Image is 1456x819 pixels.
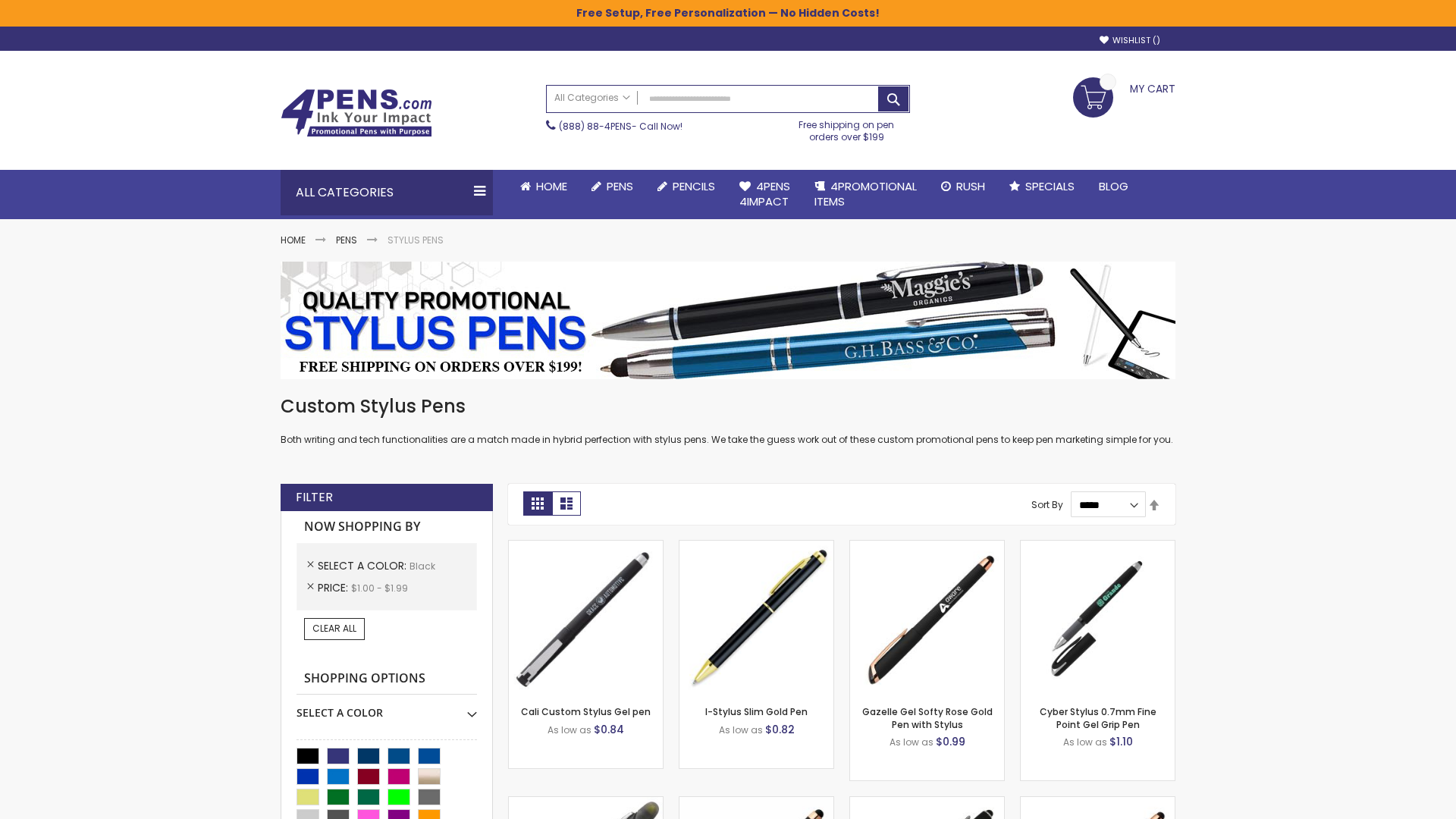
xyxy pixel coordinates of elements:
[1087,170,1141,203] a: Blog
[281,170,493,215] div: All Categories
[997,170,1087,203] a: Specials
[509,540,663,553] a: Cali Custom Stylus Gel pen-Black
[739,178,790,209] span: 4Pens 4impact
[765,722,795,737] span: $0.82
[297,511,477,543] strong: Now Shopping by
[862,705,993,730] a: Gazelle Gel Softy Rose Gold Pen with Stylus
[1025,178,1075,194] span: Specials
[1021,541,1175,695] img: Cyber Stylus 0.7mm Fine Point Gel Grip Pen-Black
[296,489,333,506] strong: Filter
[673,178,715,194] span: Pencils
[1040,705,1156,730] a: Cyber Stylus 0.7mm Fine Point Gel Grip Pen
[679,540,833,553] a: I-Stylus Slim Gold-Black
[281,89,432,137] img: 4Pens Custom Pens and Promotional Products
[509,796,663,809] a: Souvenir® Jalan Highlighter Stylus Pen Combo-Black
[1021,540,1175,553] a: Cyber Stylus 0.7mm Fine Point Gel Grip Pen-Black
[536,178,567,194] span: Home
[318,558,409,573] span: Select A Color
[679,541,833,695] img: I-Stylus Slim Gold-Black
[783,113,911,143] div: Free shipping on pen orders over $199
[1099,178,1128,194] span: Blog
[351,582,408,595] span: $1.00 - $1.99
[281,262,1175,379] img: Stylus Pens
[554,92,630,104] span: All Categories
[850,796,1004,809] a: Custom Soft Touch® Metal Pens with Stylus-Black
[607,178,633,194] span: Pens
[297,695,477,720] div: Select A Color
[336,234,357,246] a: Pens
[929,170,997,203] a: Rush
[521,705,651,718] a: Cali Custom Stylus Gel pen
[548,723,591,736] span: As low as
[1109,734,1133,749] span: $1.10
[850,540,1004,553] a: Gazelle Gel Softy Rose Gold Pen with Stylus-Black
[312,622,356,635] span: Clear All
[956,178,985,194] span: Rush
[1031,498,1063,511] label: Sort By
[850,541,1004,695] img: Gazelle Gel Softy Rose Gold Pen with Stylus-Black
[802,170,929,219] a: 4PROMOTIONALITEMS
[814,178,917,209] span: 4PROMOTIONAL ITEMS
[579,170,645,203] a: Pens
[508,170,579,203] a: Home
[559,120,682,133] span: - Call Now!
[936,734,965,749] span: $0.99
[679,796,833,809] a: Islander Softy Rose Gold Gel Pen with Stylus-Black
[1063,736,1107,748] span: As low as
[1100,35,1160,46] a: Wishlist
[523,491,552,516] strong: Grid
[705,705,808,718] a: I-Stylus Slim Gold Pen
[281,394,1175,419] h1: Custom Stylus Pens
[297,663,477,695] strong: Shopping Options
[281,234,306,246] a: Home
[1021,796,1175,809] a: Gazelle Gel Softy Rose Gold Pen with Stylus - ColorJet-Black
[388,234,444,246] strong: Stylus Pens
[409,560,435,573] span: Black
[890,736,934,748] span: As low as
[645,170,727,203] a: Pencils
[547,86,638,111] a: All Categories
[318,580,351,595] span: Price
[281,394,1175,447] div: Both writing and tech functionalities are a match made in hybrid perfection with stylus pens. We ...
[509,541,663,695] img: Cali Custom Stylus Gel pen-Black
[304,618,365,639] a: Clear All
[727,170,802,219] a: 4Pens4impact
[719,723,763,736] span: As low as
[559,120,632,133] a: (888) 88-4PENS
[594,722,624,737] span: $0.84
